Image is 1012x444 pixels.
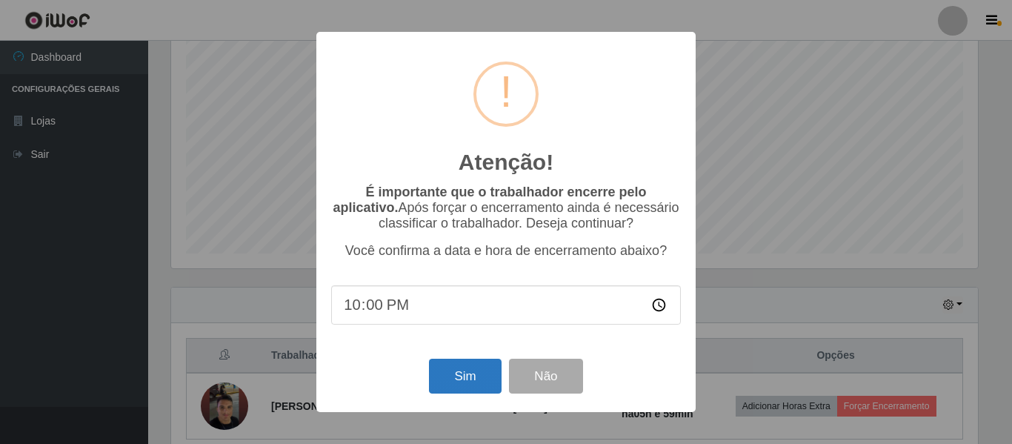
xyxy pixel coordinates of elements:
[331,243,681,259] p: Você confirma a data e hora de encerramento abaixo?
[509,359,582,394] button: Não
[333,185,646,215] b: É importante que o trabalhador encerre pelo aplicativo.
[429,359,501,394] button: Sim
[331,185,681,231] p: Após forçar o encerramento ainda é necessário classificar o trabalhador. Deseja continuar?
[459,149,553,176] h2: Atenção!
